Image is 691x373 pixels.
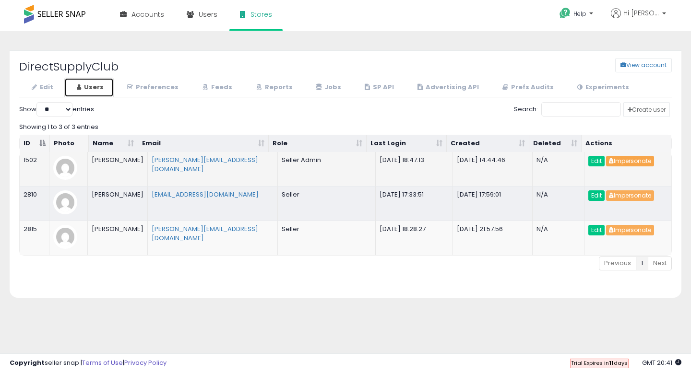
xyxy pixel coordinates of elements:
th: Role: activate to sort column ascending [269,135,367,152]
button: View account [615,58,672,72]
h2: DirectSupplyClub [12,60,290,73]
button: Impersonate [606,225,654,235]
strong: Copyright [10,358,45,367]
th: Email: activate to sort column ascending [138,135,269,152]
a: Edit [588,156,605,166]
a: Experiments [565,78,639,97]
td: N/A [533,152,584,186]
input: Search: [541,102,621,117]
img: profile [53,156,77,180]
td: [PERSON_NAME] [88,186,148,221]
td: [DATE] 17:59:01 [453,186,533,221]
span: Help [573,10,586,18]
span: 2025-09-12 20:41 GMT [642,358,681,367]
a: Prefs Audits [490,78,564,97]
td: 2815 [20,221,49,255]
span: Users [199,10,217,19]
th: Deleted: activate to sort column ascending [529,135,582,152]
td: 2810 [20,186,49,221]
td: Seller Admin [278,152,376,186]
a: Feeds [190,78,242,97]
td: [PERSON_NAME] [88,152,148,186]
a: SP API [352,78,404,97]
button: Impersonate [606,190,654,201]
span: Accounts [131,10,164,19]
td: [DATE] 18:28:27 [376,221,453,255]
a: Impersonate [606,156,654,165]
th: ID: activate to sort column descending [20,135,50,152]
a: Edit [588,225,605,235]
a: View account [608,58,622,72]
td: [PERSON_NAME] [88,221,148,255]
a: Users [64,78,114,97]
a: Edit [19,78,63,97]
button: Impersonate [606,156,654,166]
th: Name: activate to sort column ascending [89,135,139,152]
span: Hi [PERSON_NAME] [623,8,659,18]
td: N/A [533,221,584,255]
img: profile [53,190,77,214]
th: Created: activate to sort column ascending [447,135,529,152]
a: 1 [636,256,648,270]
span: Stores [250,10,272,19]
a: [PERSON_NAME][EMAIL_ADDRESS][DOMAIN_NAME] [152,155,258,174]
a: Jobs [304,78,351,97]
a: Create user [623,102,670,117]
td: Seller [278,186,376,221]
th: Actions [582,135,671,152]
a: Next [648,256,672,270]
a: Impersonate [606,191,654,200]
a: [EMAIL_ADDRESS][DOMAIN_NAME] [152,190,259,199]
th: Last Login: activate to sort column ascending [367,135,447,152]
td: [DATE] 17:33:51 [376,186,453,221]
td: [DATE] 14:44:46 [453,152,533,186]
label: Search: [514,102,621,117]
a: Preferences [115,78,189,97]
img: profile [53,225,77,249]
a: Reports [243,78,303,97]
b: 11 [609,359,614,367]
td: [DATE] 21:57:56 [453,221,533,255]
td: 1502 [20,152,49,186]
td: [DATE] 18:47:13 [376,152,453,186]
a: Terms of Use [82,358,123,367]
span: Create user [628,105,666,114]
td: Seller [278,221,376,255]
div: Showing 1 to 3 of 3 entries [19,119,672,132]
select: Showentries [36,102,72,117]
a: Hi [PERSON_NAME] [611,8,666,30]
a: Impersonate [606,225,654,234]
a: Advertising API [405,78,489,97]
span: Trial Expires in days [571,359,628,367]
i: Get Help [559,7,571,19]
a: [PERSON_NAME][EMAIL_ADDRESS][DOMAIN_NAME] [152,224,258,243]
th: Photo [50,135,89,152]
td: N/A [533,186,584,221]
a: Previous [599,256,636,270]
div: seller snap | | [10,359,167,368]
a: Edit [588,190,605,201]
a: Privacy Policy [124,358,167,367]
label: Show entries [19,102,94,117]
